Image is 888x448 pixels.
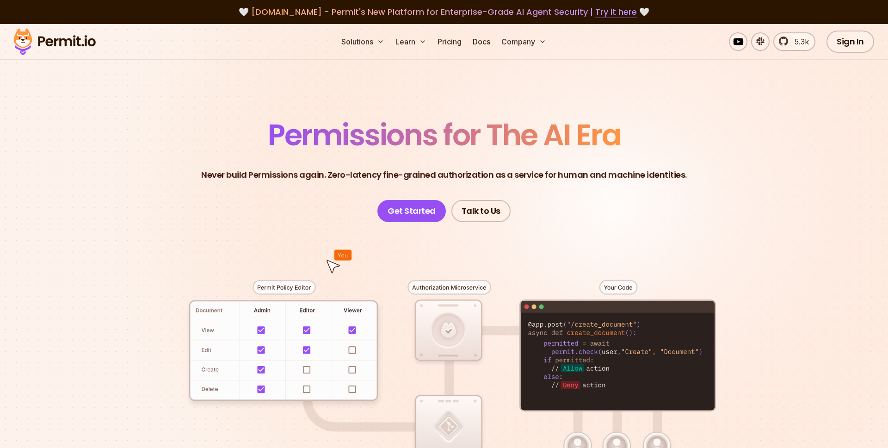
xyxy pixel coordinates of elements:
a: Talk to Us [451,200,511,222]
div: 🤍 🤍 [22,6,866,19]
span: Permissions for The AI Era [268,114,620,156]
a: Try it here [595,6,637,18]
a: Sign In [826,31,874,53]
a: 5.3k [773,32,815,51]
button: Learn [392,32,430,51]
span: [DOMAIN_NAME] - Permit's New Platform for Enterprise-Grade AI Agent Security | [251,6,637,18]
button: Solutions [338,32,388,51]
span: 5.3k [789,36,809,47]
button: Company [498,32,550,51]
a: Docs [469,32,494,51]
a: Get Started [377,200,446,222]
a: Pricing [434,32,465,51]
img: Permit logo [9,26,100,57]
p: Never build Permissions again. Zero-latency fine-grained authorization as a service for human and... [201,168,687,181]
